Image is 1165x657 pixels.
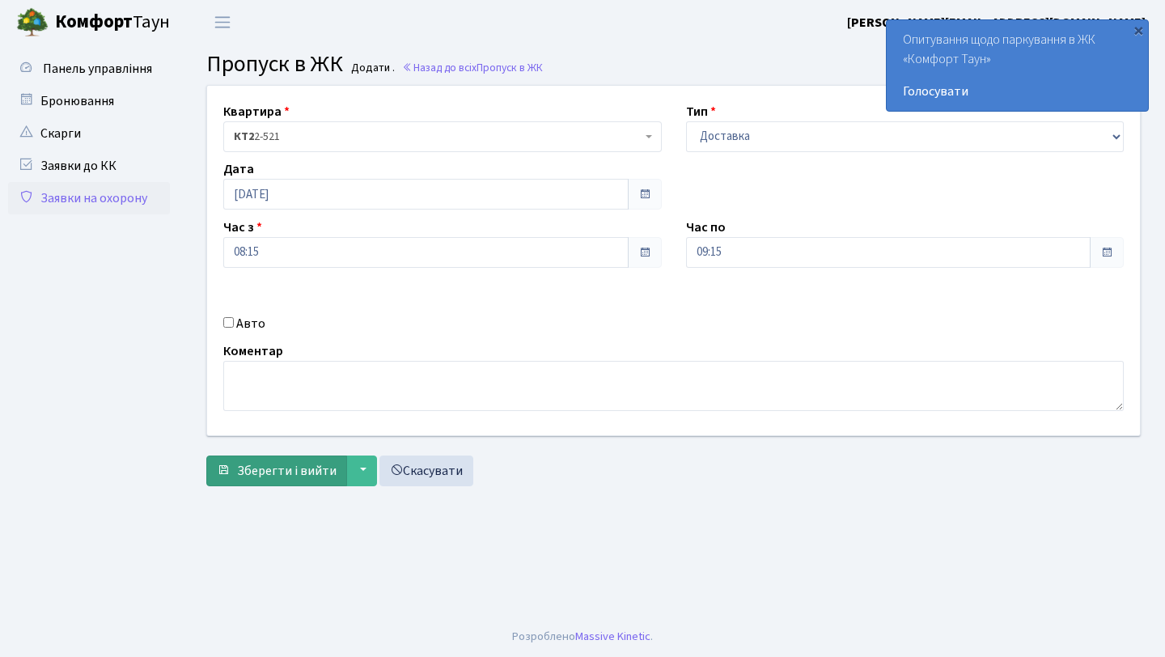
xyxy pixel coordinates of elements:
div: Розроблено . [512,628,653,646]
a: Заявки на охорону [8,182,170,214]
a: Назад до всіхПропуск в ЖК [402,60,543,75]
label: Час по [686,218,726,237]
small: Додати . [348,61,395,75]
a: Заявки до КК [8,150,170,182]
a: Скасувати [379,456,473,486]
span: Пропуск в ЖК [477,60,543,75]
label: Тип [686,102,716,121]
button: Переключити навігацію [202,9,243,36]
label: Дата [223,159,254,179]
span: Пропуск в ЖК [206,48,343,80]
label: Коментар [223,341,283,361]
span: <b>КТ2</b>&nbsp;&nbsp;&nbsp;2-521 [234,129,642,145]
a: Бронювання [8,85,170,117]
a: Massive Kinetic [575,628,650,645]
b: Комфорт [55,9,133,35]
b: [PERSON_NAME][EMAIL_ADDRESS][DOMAIN_NAME] [847,14,1146,32]
a: Панель управління [8,53,170,85]
a: Скарги [8,117,170,150]
label: Квартира [223,102,290,121]
span: Таун [55,9,170,36]
b: КТ2 [234,129,254,145]
a: Голосувати [903,82,1132,101]
div: Опитування щодо паркування в ЖК «Комфорт Таун» [887,20,1148,111]
label: Авто [236,314,265,333]
label: Час з [223,218,262,237]
span: <b>КТ2</b>&nbsp;&nbsp;&nbsp;2-521 [223,121,662,152]
a: [PERSON_NAME][EMAIL_ADDRESS][DOMAIN_NAME] [847,13,1146,32]
span: Панель управління [43,60,152,78]
div: × [1130,22,1146,38]
img: logo.png [16,6,49,39]
button: Зберегти і вийти [206,456,347,486]
span: Зберегти і вийти [237,462,337,480]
